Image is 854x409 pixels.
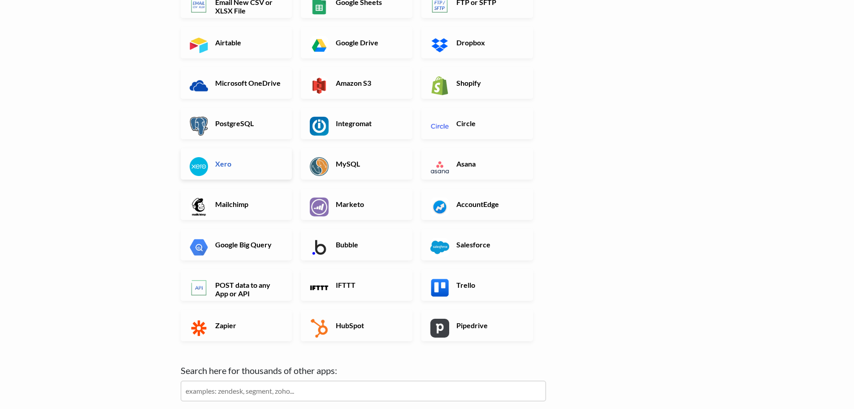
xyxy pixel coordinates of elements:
[181,381,546,401] input: examples: zendesk, segment, zoho...
[213,321,283,330] h6: Zapier
[301,67,412,99] a: Amazon S3
[421,189,533,220] a: AccountEdge
[454,79,525,87] h6: Shopify
[190,198,208,216] img: Mailchimp App & API
[430,117,449,136] img: Circle App & API
[809,364,843,398] iframe: Drift Widget Chat Controller
[454,240,525,249] h6: Salesforce
[301,229,412,260] a: Bubble
[181,269,292,301] a: POST data to any App or API
[310,278,329,297] img: IFTTT App & API
[181,67,292,99] a: Microsoft OneDrive
[430,157,449,176] img: Asana App & API
[454,38,525,47] h6: Dropbox
[190,76,208,95] img: Microsoft OneDrive App & API
[310,198,329,216] img: Marketo App & API
[454,200,525,208] h6: AccountEdge
[181,27,292,58] a: Airtable
[421,108,533,139] a: Circle
[421,269,533,301] a: Trello
[430,319,449,338] img: Pipedrive App & API
[213,159,283,168] h6: Xero
[190,278,208,297] img: POST data to any App or API App & API
[301,27,412,58] a: Google Drive
[430,278,449,297] img: Trello App & API
[421,310,533,341] a: Pipedrive
[213,119,283,128] h6: PostgreSQL
[213,79,283,87] h6: Microsoft OneDrive
[430,76,449,95] img: Shopify App & API
[213,281,283,298] h6: POST data to any App or API
[310,36,329,55] img: Google Drive App & API
[301,189,412,220] a: Marketo
[334,240,404,249] h6: Bubble
[301,148,412,180] a: MySQL
[190,319,208,338] img: Zapier App & API
[181,148,292,180] a: Xero
[310,319,329,338] img: HubSpot App & API
[454,159,525,168] h6: Asana
[301,108,412,139] a: Integromat
[454,321,525,330] h6: Pipedrive
[334,159,404,168] h6: MySQL
[181,229,292,260] a: Google Big Query
[181,189,292,220] a: Mailchimp
[181,108,292,139] a: PostgreSQL
[334,119,404,128] h6: Integromat
[190,238,208,257] img: Google Big Query App & API
[310,238,329,257] img: Bubble App & API
[421,27,533,58] a: Dropbox
[334,321,404,330] h6: HubSpot
[310,117,329,136] img: Integromat App & API
[301,269,412,301] a: IFTTT
[181,364,546,377] label: Search here for thousands of other apps:
[190,157,208,176] img: Xero App & API
[430,238,449,257] img: Salesforce App & API
[454,281,525,289] h6: Trello
[421,67,533,99] a: Shopify
[310,76,329,95] img: Amazon S3 App & API
[334,200,404,208] h6: Marketo
[213,240,283,249] h6: Google Big Query
[181,310,292,341] a: Zapier
[301,310,412,341] a: HubSpot
[190,117,208,136] img: PostgreSQL App & API
[213,38,283,47] h6: Airtable
[310,157,329,176] img: MySQL App & API
[430,198,449,216] img: AccountEdge App & API
[334,79,404,87] h6: Amazon S3
[334,38,404,47] h6: Google Drive
[454,119,525,128] h6: Circle
[213,200,283,208] h6: Mailchimp
[430,36,449,55] img: Dropbox App & API
[190,36,208,55] img: Airtable App & API
[334,281,404,289] h6: IFTTT
[421,229,533,260] a: Salesforce
[421,148,533,180] a: Asana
